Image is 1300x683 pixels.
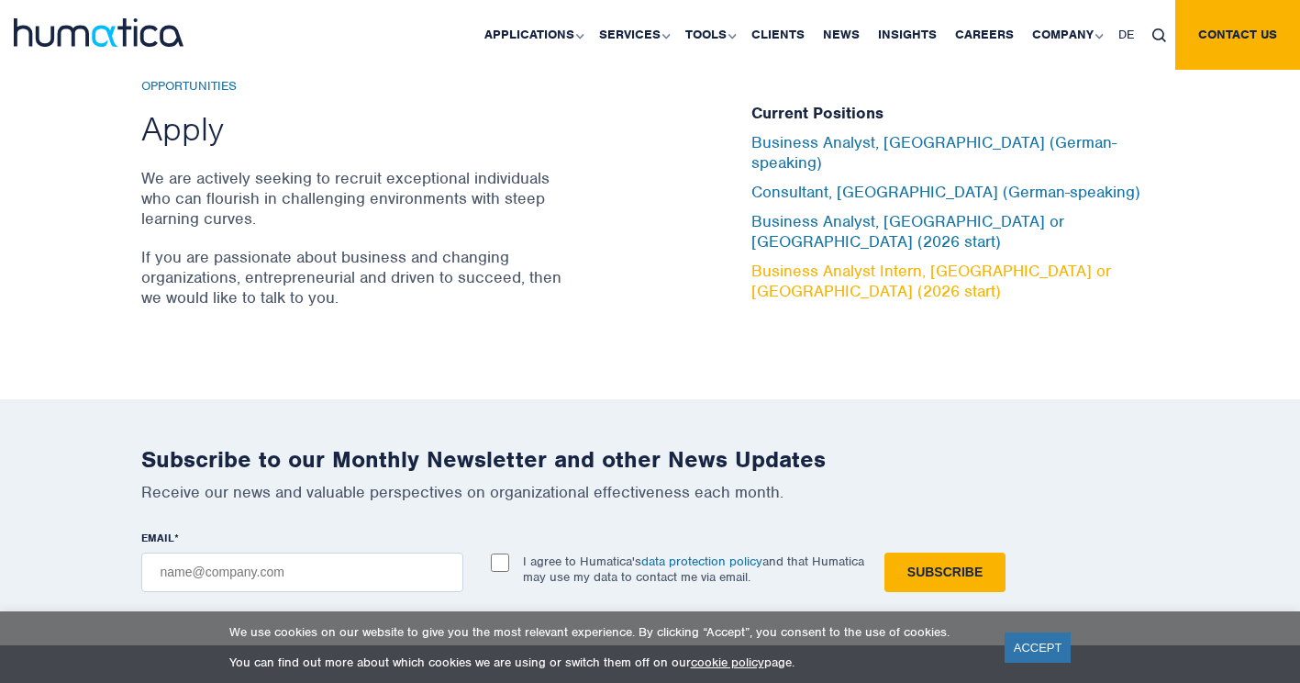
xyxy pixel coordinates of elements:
[1118,27,1134,42] span: DE
[751,132,1117,173] a: Business Analyst, [GEOGRAPHIC_DATA] (German-speaking)
[229,655,982,670] p: You can find out more about which cookies we are using or switch them off on our page.
[229,624,982,640] p: We use cookies on our website to give you the most relevant experience. By clicking “Accept”, you...
[751,182,1140,202] a: Consultant, [GEOGRAPHIC_DATA] (German-speaking)
[751,104,1160,124] h5: Current Positions
[751,211,1064,252] a: Business Analyst, [GEOGRAPHIC_DATA] or [GEOGRAPHIC_DATA] (2026 start)
[141,168,568,229] p: We are actively seeking to recruit exceptional individuals who can flourish in challenging enviro...
[751,261,1111,301] a: Business Analyst Intern, [GEOGRAPHIC_DATA] or [GEOGRAPHIC_DATA] (2026 start)
[141,482,1160,502] p: Receive our news and valuable perspectives on organizational effectiveness each month.
[14,18,183,47] img: logo
[141,247,568,308] p: If you are passionate about business and changing organizations, entrepreneurial and driven to su...
[491,554,509,572] input: I agree to Humatica'sdata protection policyand that Humatica may use my data to contact me via em...
[141,445,1160,474] h2: Subscribe to our Monthly Newsletter and other News Updates
[1005,633,1072,663] a: ACCEPT
[141,107,568,150] h2: Apply
[141,531,174,545] span: EMAIL
[884,553,1006,592] input: Subscribe
[141,553,463,592] input: name@company.com
[523,554,864,585] p: I agree to Humatica's and that Humatica may use my data to contact me via email.
[691,655,764,670] a: cookie policy
[1152,28,1166,42] img: search_icon
[641,554,762,569] a: data protection policy
[141,79,568,95] h6: Opportunities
